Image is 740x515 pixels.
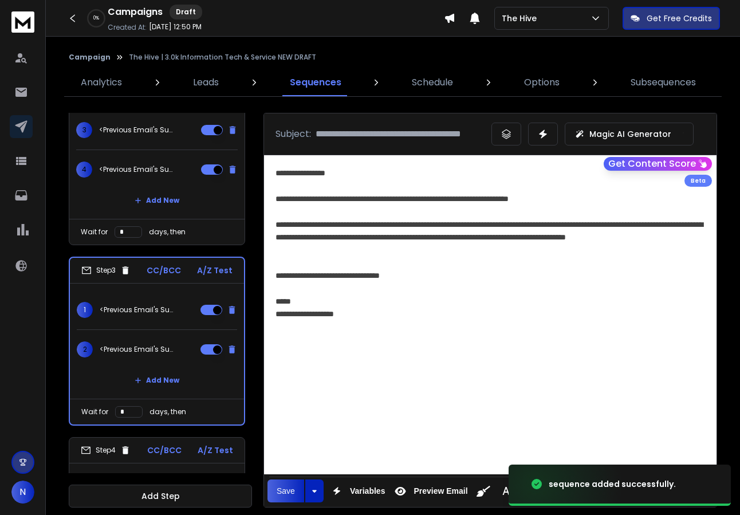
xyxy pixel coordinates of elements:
[411,486,470,496] span: Preview Email
[290,76,341,89] p: Sequences
[147,445,182,456] p: CC/BCC
[108,5,163,19] h1: Campaigns
[631,76,696,89] p: Subsequences
[275,127,311,141] p: Subject:
[93,15,99,22] p: 0 %
[149,22,202,32] p: [DATE] 12:50 PM
[647,13,712,24] p: Get Free Credits
[99,165,172,174] p: <Previous Email's Subject>
[81,76,122,89] p: Analytics
[517,69,566,96] a: Options
[502,13,541,24] p: The Hive
[267,479,304,502] button: Save
[149,227,186,237] p: days, then
[74,69,129,96] a: Analytics
[623,7,720,30] button: Get Free Credits
[565,123,694,146] button: Magic AI Generator
[473,479,494,502] button: Clean HTML
[11,481,34,504] button: N
[684,175,712,187] div: Beta
[405,69,460,96] a: Schedule
[100,305,173,314] p: <Previous Email's Subject>
[604,157,712,171] button: Get Content Score
[283,69,348,96] a: Sequences
[76,122,92,138] span: 3
[589,128,671,140] p: Magic AI Generator
[412,76,453,89] p: Schedule
[549,478,676,490] div: sequence added successfully.
[76,162,92,178] span: 4
[198,445,233,456] p: A/Z Test
[108,23,147,32] p: Created At:
[149,407,186,416] p: days, then
[100,345,173,354] p: <Previous Email's Subject>
[11,11,34,33] img: logo
[186,69,226,96] a: Leads
[81,407,108,416] p: Wait for
[624,69,703,96] a: Subsequences
[497,479,518,502] button: More Text
[77,302,93,318] span: 1
[147,265,181,276] p: CC/BCC
[125,189,188,212] button: Add New
[348,486,388,496] span: Variables
[69,53,111,62] button: Campaign
[389,479,470,502] button: Preview Email
[69,485,252,508] button: Add Step
[129,53,316,62] p: The Hive | 3.0k Information Tech & Service NEW DRAFT
[81,265,131,276] div: Step 3
[326,479,388,502] button: Variables
[69,257,245,426] li: Step3CC/BCCA/Z Test1<Previous Email's Subject>2<Previous Email's Subject>Add NewWait fordays, then
[125,369,188,392] button: Add New
[524,76,560,89] p: Options
[77,341,93,357] span: 2
[99,125,172,135] p: <Previous Email's Subject>
[170,5,202,19] div: Draft
[81,445,131,455] div: Step 4
[193,76,219,89] p: Leads
[197,265,233,276] p: A/Z Test
[81,227,108,237] p: Wait for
